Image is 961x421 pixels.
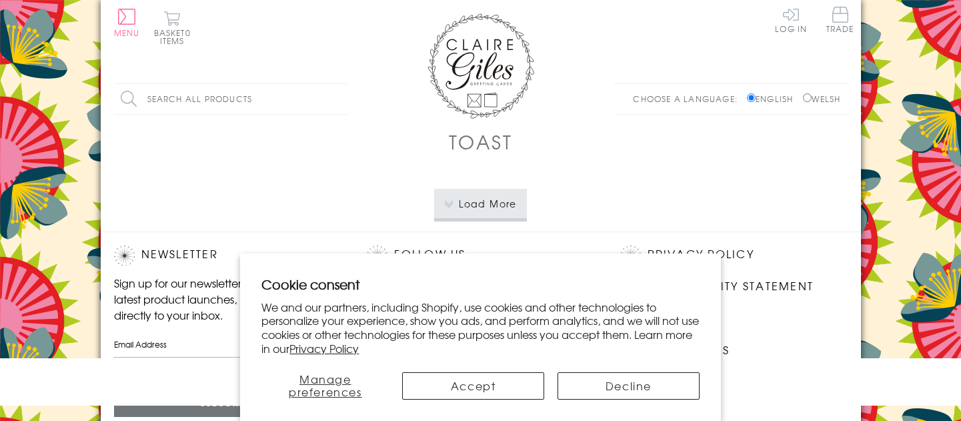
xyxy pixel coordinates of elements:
[289,340,359,356] a: Privacy Policy
[747,93,756,102] input: English
[114,357,341,387] input: harry@hogwarts.edu
[289,371,362,400] span: Manage preferences
[114,246,341,266] h2: Newsletter
[826,7,854,33] span: Trade
[154,11,191,45] button: Basket0 items
[160,27,191,47] span: 0 items
[114,338,341,350] label: Email Address
[114,27,140,39] span: Menu
[261,275,700,294] h2: Cookie consent
[427,13,534,119] img: Claire Giles Greetings Cards
[826,7,854,35] a: Trade
[747,93,800,105] label: English
[114,84,347,114] input: Search all products
[633,93,744,105] p: Choose a language:
[803,93,812,102] input: Welsh
[775,7,807,33] a: Log In
[648,278,814,296] a: Accessibility Statement
[803,93,841,105] label: Welsh
[114,9,140,37] button: Menu
[334,84,347,114] input: Search
[449,128,513,155] h1: Toast
[558,372,700,400] button: Decline
[367,246,594,266] h2: Follow Us
[402,372,544,400] button: Accept
[648,246,754,264] a: Privacy Policy
[261,372,389,400] button: Manage preferences
[434,189,527,218] button: Load More
[261,300,700,356] p: We and our partners, including Shopify, use cookies and other technologies to personalize your ex...
[114,275,341,323] p: Sign up for our newsletter to receive the latest product launches, news and offers directly to yo...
